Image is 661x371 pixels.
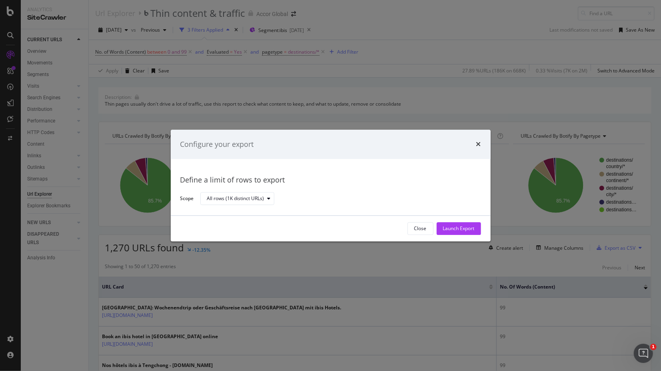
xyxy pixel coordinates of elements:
[180,175,481,186] div: Define a limit of rows to export
[650,344,657,350] span: 1
[180,139,254,150] div: Configure your export
[180,195,194,204] label: Scope
[414,225,427,232] div: Close
[443,225,475,232] div: Launch Export
[407,222,433,235] button: Close
[207,197,264,201] div: All rows (1K distinct URLs)
[437,222,481,235] button: Launch Export
[634,344,653,363] iframe: Intercom live chat
[200,193,274,205] button: All rows (1K distinct URLs)
[476,139,481,150] div: times
[171,130,491,241] div: modal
